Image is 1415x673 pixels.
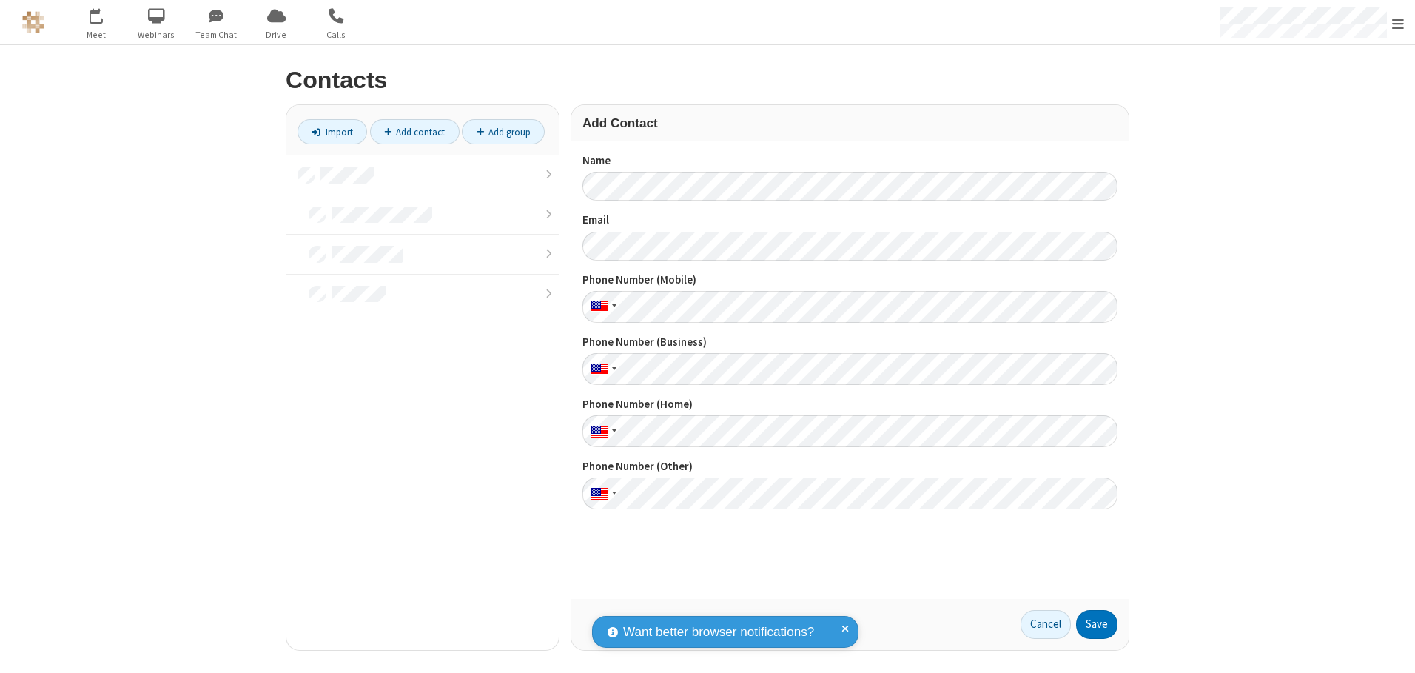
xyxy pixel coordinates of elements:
[582,153,1117,170] label: Name
[69,28,124,41] span: Meet
[623,623,814,642] span: Want better browser notifications?
[189,28,244,41] span: Team Chat
[582,116,1117,130] h3: Add Contact
[129,28,184,41] span: Webinars
[582,415,621,447] div: United States: + 1
[582,478,621,509] div: United States: + 1
[309,28,364,41] span: Calls
[249,28,304,41] span: Drive
[462,119,545,144] a: Add group
[22,11,44,33] img: QA Selenium DO NOT DELETE OR CHANGE
[582,212,1117,229] label: Email
[286,67,1129,93] h2: Contacts
[582,272,1117,289] label: Phone Number (Mobile)
[370,119,460,144] a: Add contact
[1076,610,1117,640] button: Save
[582,291,621,323] div: United States: + 1
[582,353,621,385] div: United States: + 1
[582,396,1117,413] label: Phone Number (Home)
[298,119,367,144] a: Import
[582,334,1117,351] label: Phone Number (Business)
[582,458,1117,475] label: Phone Number (Other)
[100,8,110,19] div: 1
[1021,610,1071,640] a: Cancel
